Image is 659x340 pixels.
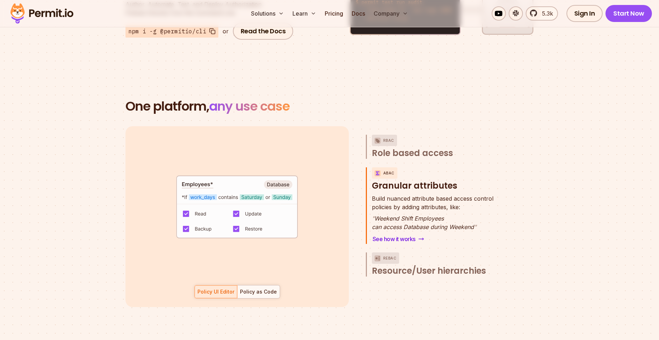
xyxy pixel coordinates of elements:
[372,215,374,222] span: "
[237,285,280,299] button: Policy as Code
[372,194,504,244] div: ABACGranular attributes
[605,5,652,22] a: Start Now
[372,265,486,277] span: Resource/User hierarchies
[128,27,206,35] span: npm i -g @permitio/cli
[372,147,453,159] span: Role based access
[209,97,290,115] span: any use case
[538,9,553,18] span: 5.3k
[125,99,534,113] h2: One platform,
[371,6,411,21] button: Company
[248,6,287,21] button: Solutions
[383,135,394,146] p: RBAC
[223,27,229,35] div: or
[566,5,603,22] a: Sign In
[349,6,368,21] a: Docs
[372,135,504,159] button: RBACRole based access
[474,223,476,230] span: "
[383,252,397,264] p: ReBAC
[526,6,558,21] a: 5.3k
[372,194,493,203] span: Build nuanced attribute based access control
[322,6,346,21] a: Pricing
[240,288,277,295] div: Policy as Code
[125,25,218,38] button: npm i -g @permitio/cli
[372,214,493,231] p: Weekend Shift Employees can access Database during Weekend
[372,194,493,211] p: policies by adding attributes, like:
[233,23,294,40] a: Read the Docs
[7,1,77,26] img: Permit logo
[372,252,504,277] button: ReBACResource/User hierarchies
[290,6,319,21] button: Learn
[372,234,425,244] a: See how it works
